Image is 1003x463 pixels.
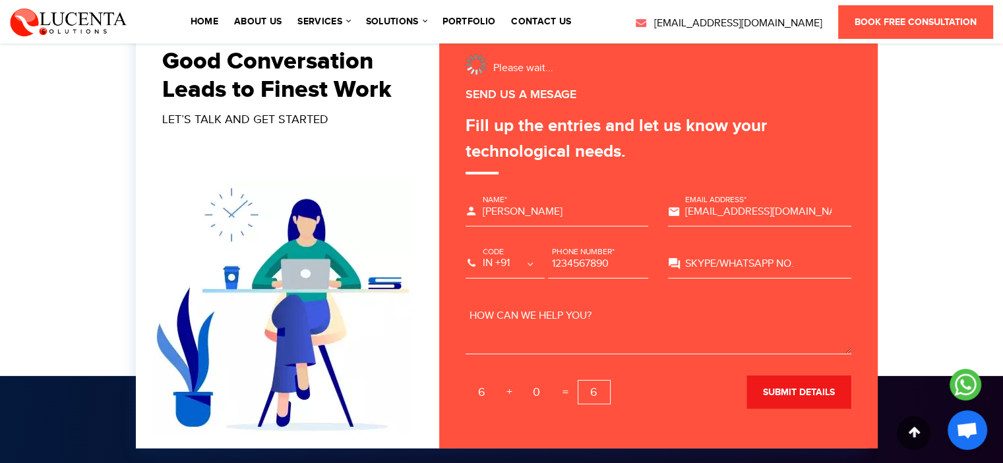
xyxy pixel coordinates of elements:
span: = [556,382,575,402]
div: SEND US A MESAGE [466,86,851,103]
span: submit details [763,387,835,398]
a: About Us [234,17,282,26]
a: services [297,17,350,26]
span: + [501,382,518,402]
div: Open chat [948,410,987,450]
a: Home [191,17,218,26]
a: solutions [366,17,427,26]
div: Fill up the entries and let us know your technological needs. [466,113,851,175]
button: submit details [746,375,851,409]
span: Please wait... [466,62,553,74]
a: contact us [511,17,571,26]
img: waiting.gif [466,54,487,75]
img: Lucenta Solutions [10,7,127,37]
a: portfolio [442,17,496,26]
h2: Good Conversation Leads to Finest Work [162,47,403,104]
span: Book Free Consultation [855,16,977,28]
div: LET’S TALK AND GET STARTED [162,111,403,128]
a: Book Free Consultation [838,5,993,39]
a: [EMAIL_ADDRESS][DOMAIN_NAME] [634,16,822,32]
